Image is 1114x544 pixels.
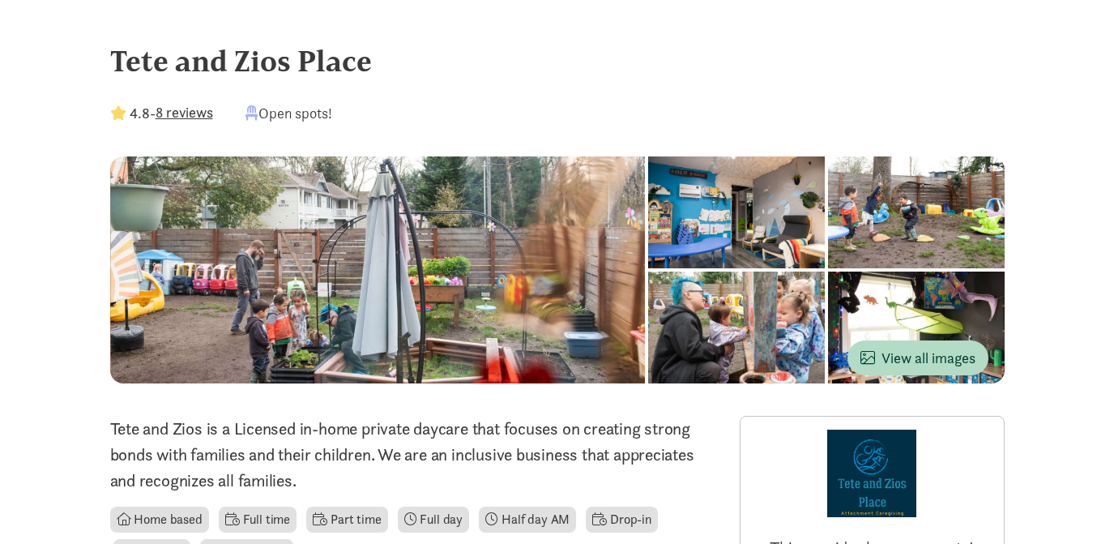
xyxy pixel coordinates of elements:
li: Drop-in [586,507,658,533]
span: View all images [860,347,975,369]
li: Part time [306,507,387,533]
button: 8 reviews [156,101,213,123]
div: Open spots! [245,102,332,124]
strong: 4.8 [130,104,150,122]
img: Provider logo [827,430,917,517]
li: Half day AM [479,507,576,533]
li: Home based [110,507,209,533]
div: Tete and Zios Place [110,39,1005,83]
p: Tete and Zios is a Licensed in-home private daycare that focuses on creating strong bonds with fa... [110,416,720,494]
button: View all images [847,341,988,375]
li: Full day [398,507,470,533]
div: - [110,102,213,124]
li: Full time [219,507,297,533]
